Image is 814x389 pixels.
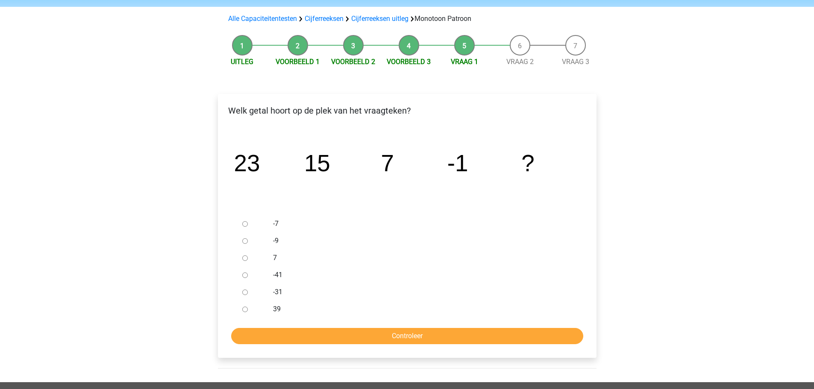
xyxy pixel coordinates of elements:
tspan: 7 [381,150,394,176]
tspan: 23 [234,150,260,176]
a: Vraag 2 [506,58,534,66]
a: Voorbeeld 1 [276,58,320,66]
label: -7 [273,219,569,229]
a: Cijferreeksen [305,15,344,23]
a: Vraag 3 [562,58,589,66]
a: Voorbeeld 3 [387,58,431,66]
a: Cijferreeksen uitleg [351,15,408,23]
tspan: ? [521,150,534,176]
input: Controleer [231,328,583,344]
a: Alle Capaciteitentesten [228,15,297,23]
a: Vraag 1 [451,58,478,66]
div: Monotoon Patroon [225,14,590,24]
tspan: -1 [447,150,468,176]
label: 39 [273,304,569,314]
a: Uitleg [231,58,253,66]
label: -41 [273,270,569,280]
label: -31 [273,287,569,297]
label: -9 [273,236,569,246]
a: Voorbeeld 2 [331,58,375,66]
label: 7 [273,253,569,263]
tspan: 15 [304,150,330,176]
p: Welk getal hoort op de plek van het vraagteken? [225,104,590,117]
